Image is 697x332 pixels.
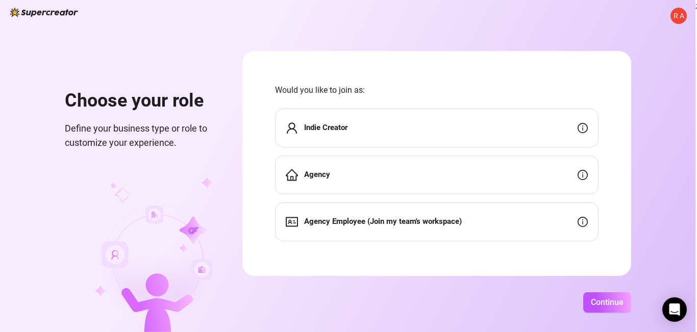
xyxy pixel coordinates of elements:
[578,123,588,133] span: info-circle
[275,84,599,96] span: Would you like to join as:
[583,292,631,313] button: Continue
[591,297,624,307] span: Continue
[286,169,298,181] span: home
[286,216,298,228] span: idcard
[662,297,687,322] div: Open Intercom Messenger
[304,170,330,179] strong: Agency
[286,122,298,134] span: user
[304,217,462,226] strong: Agency Employee (Join my team's workspace)
[578,217,588,227] span: info-circle
[674,10,684,21] span: R A
[578,170,588,180] span: info-circle
[304,123,347,132] strong: Indie Creator
[65,90,218,112] h1: Choose your role
[10,8,78,17] img: logo
[65,121,218,150] span: Define your business type or role to customize your experience.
